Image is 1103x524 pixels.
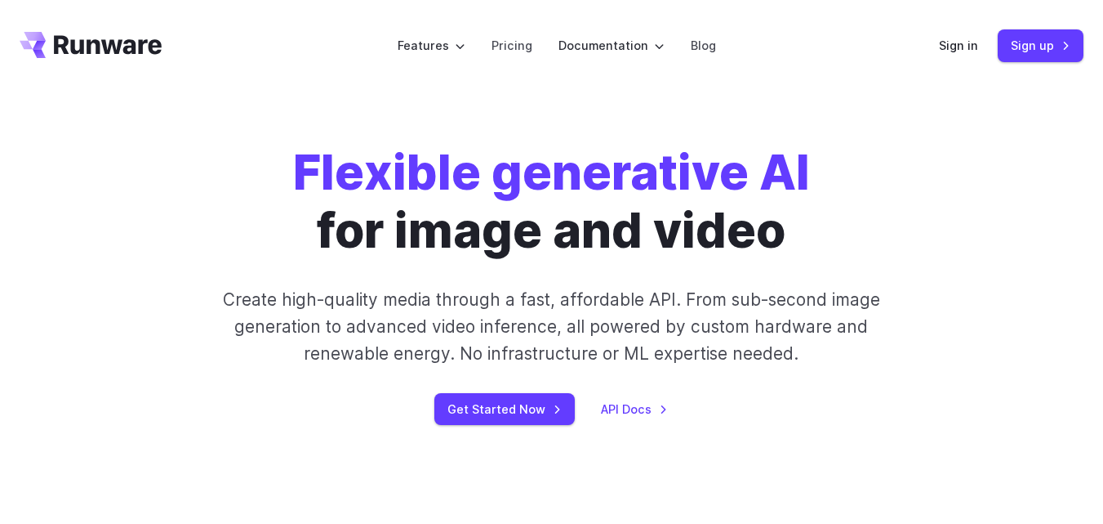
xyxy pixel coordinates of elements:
strong: Flexible generative AI [293,143,810,201]
p: Create high-quality media through a fast, affordable API. From sub-second image generation to adv... [211,286,892,368]
a: Go to / [20,32,162,58]
label: Features [398,36,465,55]
a: Get Started Now [434,393,575,425]
label: Documentation [558,36,665,55]
a: Pricing [491,36,532,55]
h1: for image and video [293,144,810,260]
a: API Docs [601,400,668,419]
a: Sign up [998,29,1083,61]
a: Sign in [939,36,978,55]
a: Blog [691,36,716,55]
